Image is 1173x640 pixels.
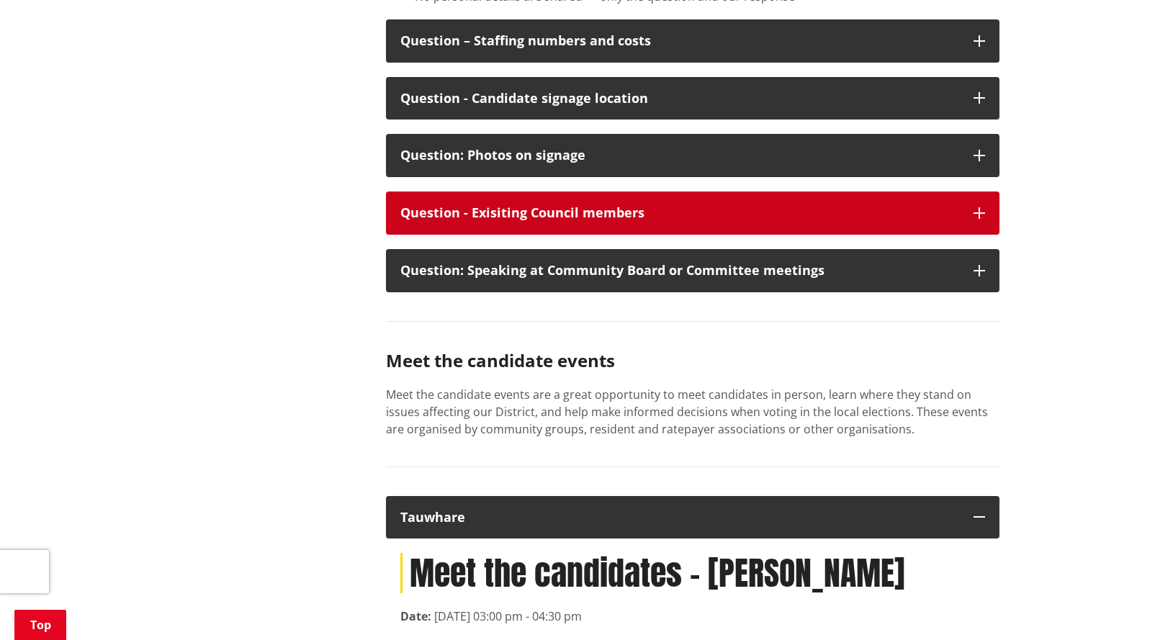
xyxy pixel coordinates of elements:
strong: Tauwhare [400,508,465,526]
time: [DATE] 03:00 pm - 04:30 pm [434,608,582,624]
div: Question – Staffing numbers and costs [400,34,959,48]
iframe: Messenger Launcher [1107,580,1159,631]
p: Meet the candidate events are a great opportunity to meet candidates in person, learn where they ... [386,386,999,438]
button: Question – Staffing numbers and costs [386,19,999,63]
div: Question - Exisiting Council members [400,206,959,220]
button: Question - Candidate signage location [386,77,999,120]
button: Question: Speaking at Community Board or Committee meetings [386,249,999,292]
a: Top [14,610,66,640]
div: Question: Speaking at Community Board or Committee meetings [400,263,959,278]
button: Question: Photos on signage [386,134,999,177]
div: Question: Photos on signage [400,148,959,163]
button: Tauwhare [386,496,999,539]
strong: Meet the candidate events [386,348,615,372]
div: Question - Candidate signage location [400,91,959,106]
h1: Meet the candidates - [PERSON_NAME] [400,553,985,592]
strong: Date: [400,608,431,624]
button: Question - Exisiting Council members [386,191,999,235]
